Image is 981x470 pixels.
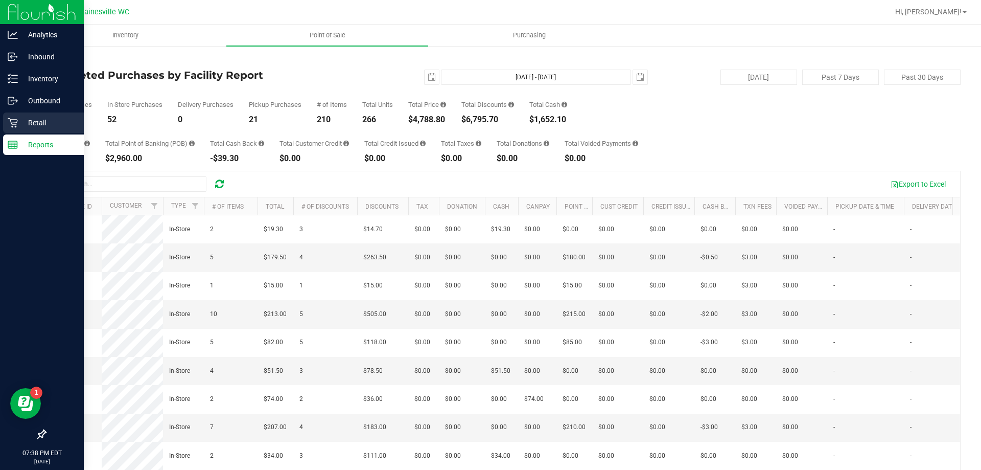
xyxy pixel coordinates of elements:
[18,139,79,151] p: Reports
[25,25,226,46] a: Inventory
[598,281,614,290] span: $0.00
[210,309,217,319] span: 10
[524,451,540,461] span: $0.00
[414,422,430,432] span: $0.00
[212,203,244,210] a: # of Items
[301,203,349,210] a: # of Discounts
[649,394,665,404] span: $0.00
[910,366,912,376] span: -
[508,101,514,108] i: Sum of the discount values applied to the all purchases in the date range.
[105,154,195,163] div: $2,960.00
[833,366,835,376] span: -
[18,117,79,129] p: Retail
[833,253,835,262] span: -
[563,253,586,262] span: $180.00
[428,25,630,46] a: Purchasing
[264,253,287,262] span: $179.50
[491,338,507,347] span: $0.00
[833,394,835,404] span: -
[210,394,214,404] span: 2
[499,31,559,40] span: Purchasing
[18,29,79,41] p: Analytics
[414,309,430,319] span: $0.00
[363,394,383,404] span: $36.00
[266,203,284,210] a: Total
[18,73,79,85] p: Inventory
[598,253,614,262] span: $0.00
[264,338,283,347] span: $82.00
[363,225,383,234] span: $14.70
[107,101,162,108] div: In Store Purchases
[633,70,647,84] span: select
[210,140,264,147] div: Total Cash Back
[445,281,461,290] span: $0.00
[414,366,430,376] span: $0.00
[8,96,18,106] inline-svg: Outbound
[445,422,461,432] span: $0.00
[700,225,716,234] span: $0.00
[720,70,797,85] button: [DATE]
[741,253,757,262] span: $3.00
[491,309,507,319] span: $0.00
[491,225,510,234] span: $19.30
[210,422,214,432] span: 7
[18,51,79,63] p: Inbound
[700,422,718,432] span: -$3.00
[171,202,186,209] a: Type
[441,140,481,147] div: Total Taxes
[105,140,195,147] div: Total Point of Banking (POB)
[524,225,540,234] span: $0.00
[445,366,461,376] span: $0.00
[476,140,481,147] i: Sum of the total taxes for all purchases in the date range.
[169,451,190,461] span: In-Store
[343,140,349,147] i: Sum of the successful, non-voided payments using account credit for all purchases in the date range.
[445,309,461,319] span: $0.00
[296,31,359,40] span: Point of Sale
[741,394,757,404] span: $0.00
[910,451,912,461] span: -
[895,8,962,16] span: Hi, [PERSON_NAME]!
[264,451,283,461] span: $34.00
[700,309,718,319] span: -$2.00
[910,338,912,347] span: -
[178,101,233,108] div: Delivery Purchases
[279,140,349,147] div: Total Customer Credit
[562,101,567,108] i: Sum of the successful, non-voided cash payment transactions for all purchases in the date range. ...
[700,451,716,461] span: $0.00
[362,116,393,124] div: 266
[651,203,694,210] a: Credit Issued
[210,451,214,461] span: 2
[491,394,507,404] span: $0.00
[440,101,446,108] i: Sum of the total prices of all purchases in the date range.
[364,154,426,163] div: $0.00
[30,387,42,399] iframe: Resource center unread badge
[524,281,540,290] span: $0.00
[414,253,430,262] span: $0.00
[600,203,638,210] a: Cust Credit
[299,225,303,234] span: 3
[249,101,301,108] div: Pickup Purchases
[910,253,912,262] span: -
[497,154,549,163] div: $0.00
[782,451,798,461] span: $0.00
[491,281,507,290] span: $0.00
[563,309,586,319] span: $215.00
[264,309,287,319] span: $213.00
[299,281,303,290] span: 1
[441,154,481,163] div: $0.00
[8,140,18,150] inline-svg: Reports
[79,8,129,16] span: Gainesville WC
[910,225,912,234] span: -
[363,281,383,290] span: $15.00
[5,458,79,465] p: [DATE]
[445,225,461,234] span: $0.00
[741,366,757,376] span: $0.00
[365,203,399,210] a: Discounts
[598,394,614,404] span: $0.00
[598,309,614,319] span: $0.00
[833,225,835,234] span: -
[884,70,961,85] button: Past 30 Days
[264,422,287,432] span: $207.00
[741,309,757,319] span: $3.00
[649,338,665,347] span: $0.00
